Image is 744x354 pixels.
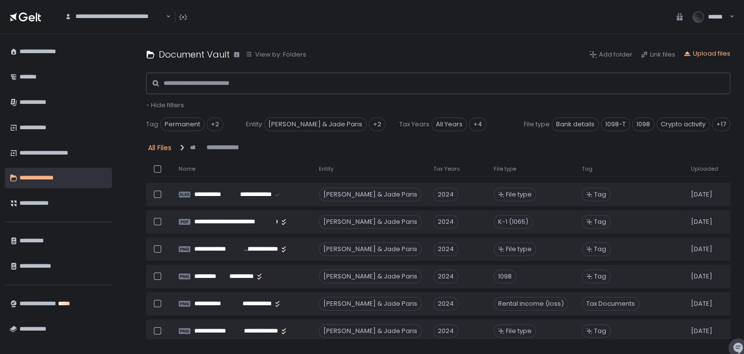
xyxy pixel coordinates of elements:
[369,118,386,131] div: +2
[319,242,422,256] div: [PERSON_NAME] & Jade Paris
[431,118,467,131] span: All Years
[494,270,516,283] div: 1098
[640,50,675,59] button: Link files
[691,190,712,199] span: [DATE]
[594,245,606,254] span: Tag
[319,165,334,173] span: Entity
[206,118,223,131] div: +2
[160,118,205,131] span: Permanent
[65,21,165,31] input: Search for option
[433,215,458,229] div: 2024
[319,188,422,201] div: [PERSON_NAME] & Jade Paris
[433,165,460,173] span: Tax Years
[319,324,422,338] div: [PERSON_NAME] & Jade Paris
[506,327,532,335] span: File type
[524,120,550,129] span: File type
[146,101,184,110] button: - Hide filters
[433,270,458,283] div: 2024
[691,217,712,226] span: [DATE]
[433,297,458,311] div: 2024
[319,297,422,311] div: [PERSON_NAME] & Jade Paris
[469,118,486,131] div: +4
[691,165,718,173] span: Uploaded
[494,215,533,229] div: K-1 (1065)
[691,327,712,335] span: [DATE]
[433,242,458,256] div: 2024
[246,120,262,129] span: Entity
[552,118,599,131] span: Bank details
[691,272,712,281] span: [DATE]
[148,143,173,153] button: All Files
[264,118,367,131] span: [PERSON_NAME] & Jade Paris
[159,48,230,61] h1: Document Vault
[433,188,458,201] div: 2024
[594,217,606,226] span: Tag
[433,324,458,338] div: 2024
[594,190,606,199] span: Tag
[58,7,171,27] div: Search for option
[506,245,532,254] span: File type
[601,118,630,131] span: 1098-T
[691,245,712,254] span: [DATE]
[399,120,429,129] span: Tax Years
[148,143,171,153] div: All Files
[691,299,712,308] span: [DATE]
[582,165,593,173] span: Tag
[712,118,730,131] div: +17
[494,297,568,311] div: Rental income (loss)
[632,118,654,131] span: 1098
[683,49,730,58] button: Upload files
[245,50,306,59] button: View by: Folders
[656,118,710,131] span: Crypto activity
[589,50,632,59] button: Add folder
[179,165,195,173] span: Name
[494,165,516,173] span: File type
[594,272,606,281] span: Tag
[146,120,158,129] span: Tag
[146,100,184,110] span: - Hide filters
[582,297,639,311] span: Tax Documents
[319,215,422,229] div: [PERSON_NAME] & Jade Paris
[319,270,422,283] div: [PERSON_NAME] & Jade Paris
[594,327,606,335] span: Tag
[506,190,532,199] span: File type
